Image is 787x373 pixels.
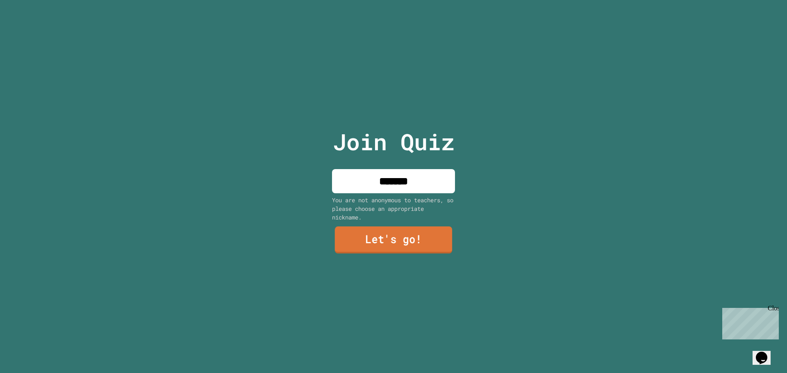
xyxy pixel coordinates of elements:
div: Chat with us now!Close [3,3,57,52]
iframe: chat widget [719,305,779,339]
p: Join Quiz [333,125,455,159]
div: You are not anonymous to teachers, so please choose an appropriate nickname. [332,196,455,222]
iframe: chat widget [753,340,779,365]
a: Let's go! [335,226,453,253]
